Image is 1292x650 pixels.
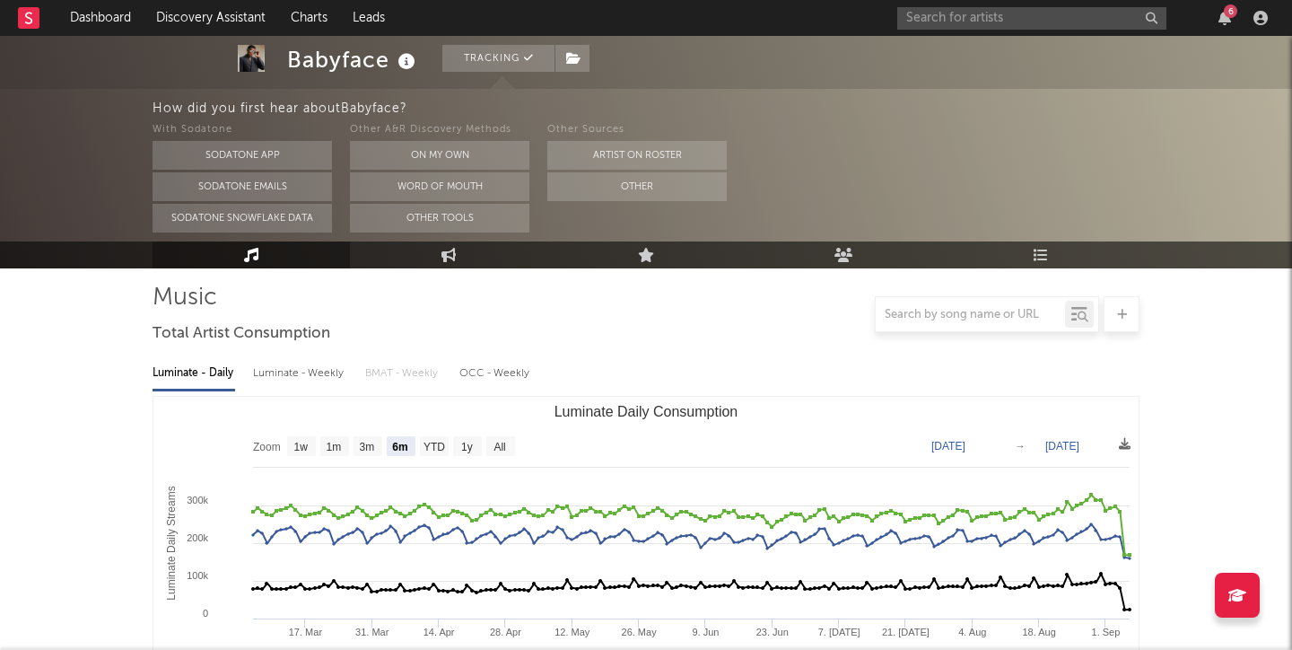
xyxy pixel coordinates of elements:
text: 21. [DATE] [882,627,930,637]
text: 18. Aug [1022,627,1055,637]
div: Babyface [287,45,420,75]
button: Artist on Roster [547,141,727,170]
text: Zoom [253,441,281,453]
div: With Sodatone [153,119,332,141]
text: 14. Apr [423,627,455,637]
button: Other Tools [350,204,529,233]
text: 1w [294,441,309,453]
text: Luminate Daily Consumption [554,404,738,419]
text: 1m [327,441,342,453]
text: [DATE] [1045,440,1079,452]
text: Luminate Daily Streams [165,486,178,600]
text: [DATE] [931,440,965,452]
input: Search for artists [897,7,1166,30]
text: YTD [423,441,445,453]
button: On My Own [350,141,529,170]
button: Tracking [442,45,554,72]
div: Other A&R Discovery Methods [350,119,529,141]
text: 12. May [554,627,590,637]
text: 200k [187,532,208,543]
text: 31. Mar [355,627,389,637]
div: 6 [1224,4,1237,18]
text: 17. Mar [289,627,323,637]
button: Other [547,172,727,201]
button: Word Of Mouth [350,172,529,201]
button: Sodatone Snowflake Data [153,204,332,233]
span: Music [153,287,217,309]
text: 100k [187,570,208,581]
div: OCC - Weekly [459,358,531,389]
text: All [493,441,505,453]
button: Sodatone Emails [153,172,332,201]
text: → [1015,440,1026,452]
button: 6 [1218,11,1231,25]
text: 0 [203,608,208,619]
text: 3m [360,441,375,453]
text: 26. May [622,627,658,637]
text: 1. Sep [1092,627,1121,637]
text: 9. Jun [692,627,719,637]
text: 6m [392,441,407,453]
text: 28. Apr [490,627,521,637]
button: Sodatone App [153,141,332,170]
div: Luminate - Weekly [253,358,347,389]
div: How did you first hear about Babyface ? [153,98,1292,119]
text: 300k [187,495,208,505]
div: Other Sources [547,119,727,141]
input: Search by song name or URL [876,308,1065,322]
div: Luminate - Daily [153,358,235,389]
text: 1y [461,441,473,453]
text: 4. Aug [958,627,986,637]
text: 7. [DATE] [818,627,860,637]
span: Total Artist Consumption [153,323,330,345]
text: 23. Jun [756,627,789,637]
